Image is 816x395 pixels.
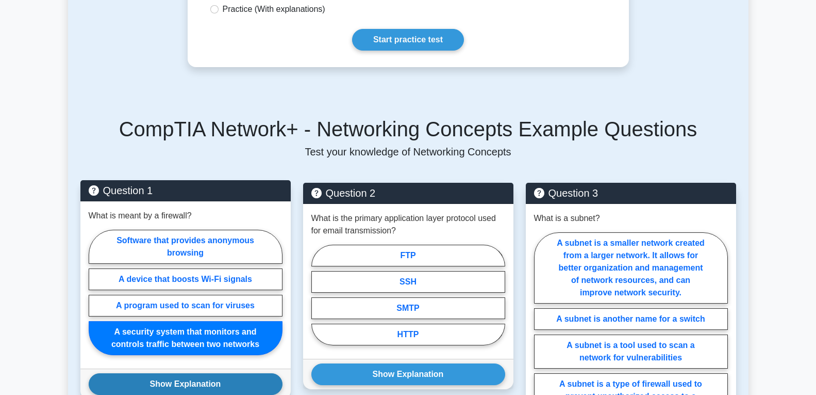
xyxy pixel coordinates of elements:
h5: Question 2 [311,187,505,199]
label: SMTP [311,297,505,319]
p: What is meant by a firewall? [89,210,192,222]
label: A device that boosts Wi-Fi signals [89,268,282,290]
p: What is a subnet? [534,212,600,225]
label: A subnet is another name for a switch [534,308,728,330]
label: A security system that monitors and controls traffic between two networks [89,321,282,355]
button: Show Explanation [311,364,505,385]
label: HTTP [311,324,505,345]
label: A subnet is a smaller network created from a larger network. It allows for better organization an... [534,232,728,304]
h5: Question 1 [89,184,282,197]
h5: Question 3 [534,187,728,199]
button: Show Explanation [89,373,282,395]
p: Test your knowledge of Networking Concepts [80,146,736,158]
label: A subnet is a tool used to scan a network for vulnerabilities [534,335,728,369]
p: What is the primary application layer protocol used for email transmission? [311,212,505,237]
h5: CompTIA Network+ - Networking Concepts Example Questions [80,117,736,141]
label: Software that provides anonymous browsing [89,230,282,264]
a: Start practice test [352,29,464,51]
label: SSH [311,271,505,293]
label: A program used to scan for viruses [89,295,282,317]
label: Practice (With explanations) [223,3,325,15]
label: FTP [311,245,505,266]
